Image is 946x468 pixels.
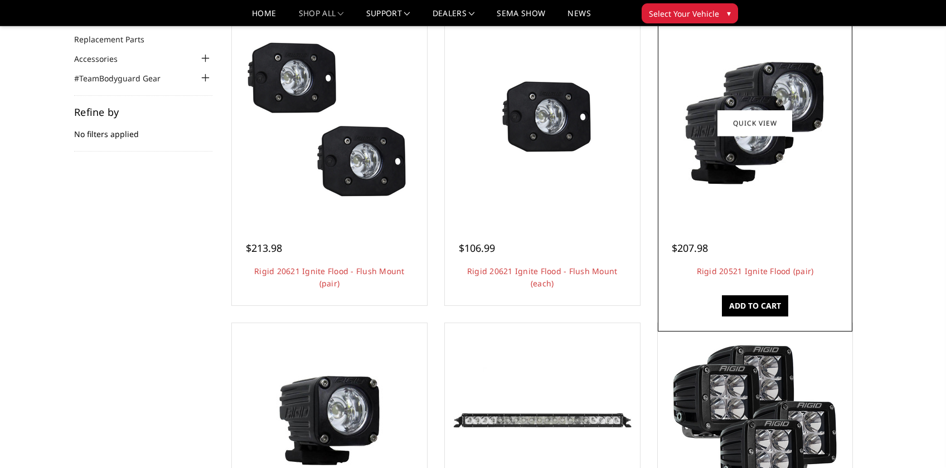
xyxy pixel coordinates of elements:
[433,9,475,26] a: Dealers
[497,9,545,26] a: SEMA Show
[74,53,132,65] a: Accessories
[74,33,158,45] a: Replacement Parts
[74,107,212,152] div: No filters applied
[666,34,844,212] img: Rigid 20521 Ignite Flood (pair)
[254,266,405,289] a: Rigid 20621 Ignite Flood - Flush Mount (pair)
[246,241,282,255] span: $213.98
[672,241,708,255] span: $207.98
[448,28,637,218] a: Rigid 20621 Ignite Flood - Flush Mount (each) Rigid 20621 Ignite Flood - Flush Mount (each)
[299,9,344,26] a: shop all
[697,266,814,276] a: Rigid 20521 Ignite Flood (pair)
[366,9,410,26] a: Support
[74,72,174,84] a: #TeamBodyguard Gear
[727,7,731,19] span: ▾
[642,3,738,23] button: Select Your Vehicle
[717,110,792,136] a: Quick view
[661,28,850,218] a: Rigid 20521 Ignite Flood (pair)
[235,28,424,218] a: Rigid 20621 Ignite Flood - Flush Mount (pair) Rigid 20621 Ignite Flood - Flush Mount (pair)
[74,107,212,117] h5: Refine by
[649,8,719,19] span: Select Your Vehicle
[252,9,276,26] a: Home
[722,295,788,316] a: Add to Cart
[459,241,495,255] span: $106.99
[467,266,618,289] a: Rigid 20621 Ignite Flood - Flush Mount (each)
[567,9,590,26] a: News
